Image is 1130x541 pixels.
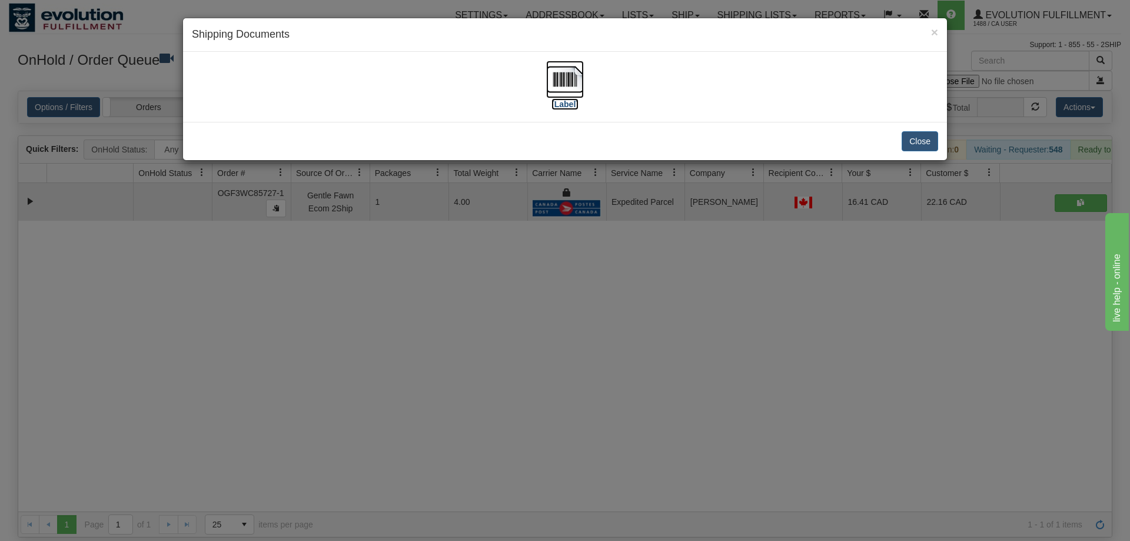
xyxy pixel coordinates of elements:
div: live help - online [9,7,109,21]
iframe: chat widget [1103,210,1129,330]
h4: Shipping Documents [192,27,938,42]
label: [Label] [551,98,579,110]
img: barcode.jpg [546,61,584,98]
button: Close [902,131,938,151]
button: Close [931,26,938,38]
span: × [931,25,938,39]
a: [Label] [546,74,584,108]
